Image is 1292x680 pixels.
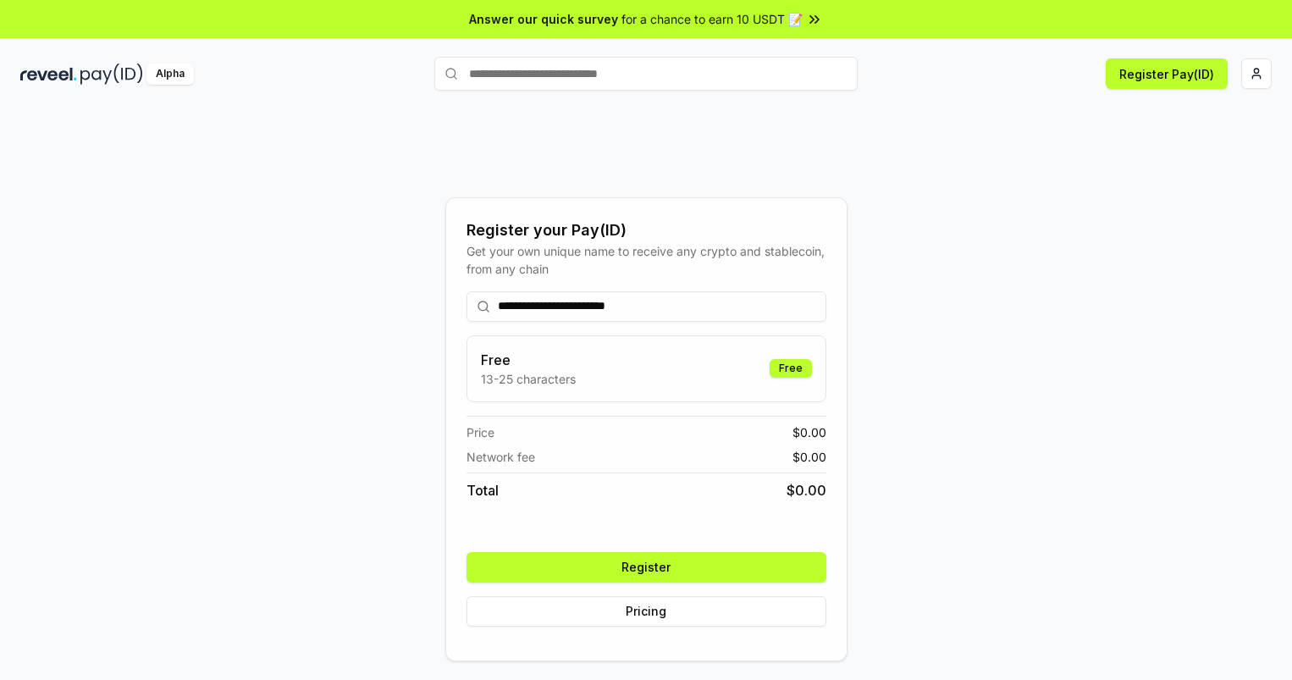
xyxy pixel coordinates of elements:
[792,423,826,441] span: $ 0.00
[80,64,143,85] img: pay_id
[467,480,499,500] span: Total
[467,596,826,627] button: Pricing
[481,370,576,388] p: 13-25 characters
[467,218,826,242] div: Register your Pay(ID)
[467,552,826,583] button: Register
[467,242,826,278] div: Get your own unique name to receive any crypto and stablecoin, from any chain
[787,480,826,500] span: $ 0.00
[792,448,826,466] span: $ 0.00
[20,64,77,85] img: reveel_dark
[146,64,194,85] div: Alpha
[621,10,803,28] span: for a chance to earn 10 USDT 📝
[770,359,812,378] div: Free
[469,10,618,28] span: Answer our quick survey
[481,350,576,370] h3: Free
[467,423,494,441] span: Price
[467,448,535,466] span: Network fee
[1106,58,1228,89] button: Register Pay(ID)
